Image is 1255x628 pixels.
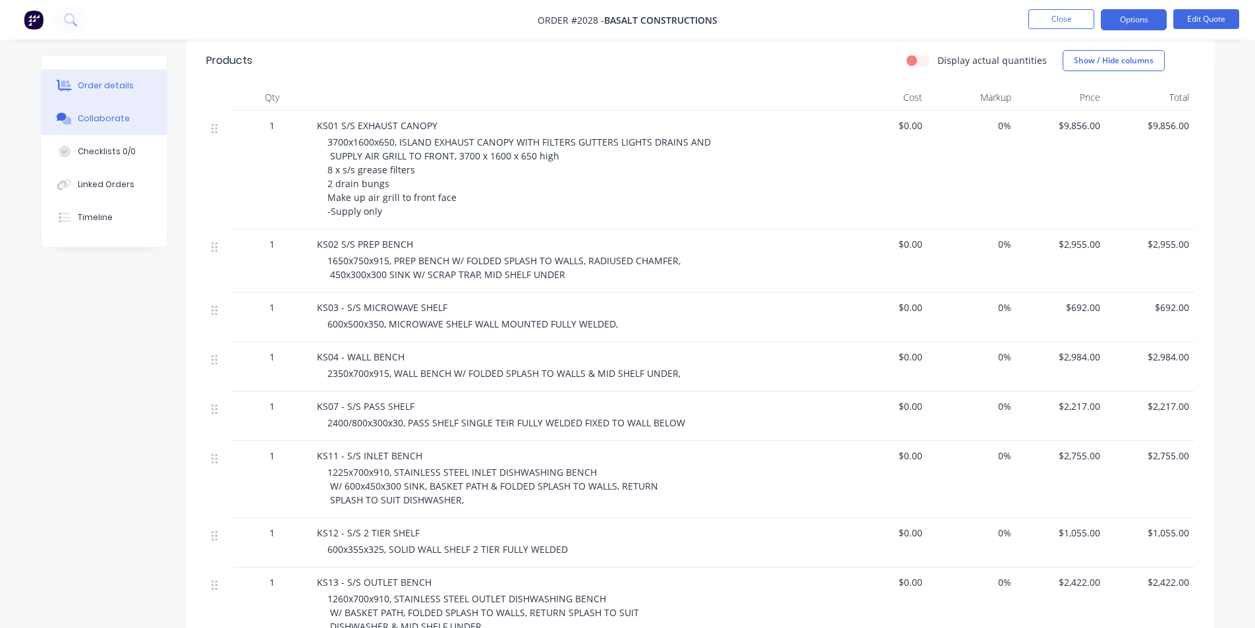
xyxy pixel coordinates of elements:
span: 1 [269,300,275,314]
span: 1225x700x910, STAINLESS STEEL INLET DISHWASHING BENCH W/ 600x450x300 SINK, BASKET PATH & FOLDED S... [327,466,658,506]
span: $2,955.00 [1022,237,1100,251]
span: KS07 - S/S PASS SHELF [317,400,414,413]
span: 0% [933,119,1011,132]
span: $0.00 [844,350,922,364]
label: Display actual quantities [937,53,1047,67]
span: Order #2028 - [538,14,604,26]
span: KS13 - S/S OUTLET BENCH [317,576,432,588]
span: 0% [933,300,1011,314]
span: 1 [269,119,275,132]
span: 0% [933,575,1011,589]
span: $9,856.00 [1111,119,1189,132]
span: Basalt Constructions [604,14,717,26]
div: Markup [928,84,1017,111]
div: Price [1017,84,1105,111]
div: Linked Orders [78,179,134,190]
img: Factory [24,10,43,30]
span: KS03 - S/S MICROWAVE SHELF [317,301,447,314]
span: 0% [933,350,1011,364]
span: KS01 S/S EXHAUST CANOPY [317,119,437,132]
span: 1 [269,575,275,589]
span: 0% [933,237,1011,251]
span: 600x355x325, SOLID WALL SHELF 2 TIER FULLY WELDED [327,543,568,556]
button: Order details [42,69,167,102]
button: Collaborate [42,102,167,135]
span: KS12 - S/S 2 TIER SHELF [317,527,420,539]
span: 0% [933,526,1011,540]
span: $9,856.00 [1022,119,1100,132]
span: $0.00 [844,237,922,251]
span: 1 [269,350,275,364]
span: 1 [269,449,275,463]
span: 1 [269,237,275,251]
span: 1650x750x915, PREP BENCH W/ FOLDED SPLASH TO WALLS, RADIUSED CHAMFER, 450x300x300 SINK W/ SCRAP T... [327,254,681,281]
span: 600x500x350, MICROWAVE SHELF WALL MOUNTED FULLY WELDED, [327,318,618,330]
span: $2,955.00 [1111,237,1189,251]
button: Edit Quote [1173,9,1239,29]
span: $2,755.00 [1022,449,1100,463]
button: Timeline [42,201,167,234]
button: Options [1101,9,1167,30]
span: $2,984.00 [1111,350,1189,364]
span: $0.00 [844,449,922,463]
div: Collaborate [78,113,130,125]
div: Cost [839,84,928,111]
span: 3700x1600x650, ISLAND EXHAUST CANOPY WITH FILTERS GUTTERS LIGHTS DRAINS AND SUPPLY AIR GRILL TO F... [327,136,711,217]
span: $0.00 [844,300,922,314]
span: $0.00 [844,119,922,132]
span: 1 [269,399,275,413]
span: KS11 - S/S INLET BENCH [317,449,422,462]
div: Checklists 0/0 [78,146,136,157]
span: $2,984.00 [1022,350,1100,364]
button: Linked Orders [42,168,167,201]
span: $2,217.00 [1111,399,1189,413]
span: 2350x700x915, WALL BENCH W/ FOLDED SPLASH TO WALLS & MID SHELF UNDER, [327,367,681,380]
span: $1,055.00 [1022,526,1100,540]
span: $692.00 [1022,300,1100,314]
span: KS02 S/S PREP BENCH [317,238,413,250]
div: Products [206,53,252,69]
div: Qty [233,84,312,111]
button: Close [1028,9,1094,29]
div: Order details [78,80,134,92]
span: $0.00 [844,575,922,589]
span: KS04 - WALL BENCH [317,351,404,363]
span: $0.00 [844,526,922,540]
span: $1,055.00 [1111,526,1189,540]
div: Timeline [78,212,113,223]
button: Checklists 0/0 [42,135,167,168]
span: 1 [269,526,275,540]
div: Total [1105,84,1194,111]
span: 0% [933,399,1011,413]
span: $2,755.00 [1111,449,1189,463]
span: 0% [933,449,1011,463]
span: $0.00 [844,399,922,413]
span: $2,422.00 [1111,575,1189,589]
span: $692.00 [1111,300,1189,314]
span: $2,422.00 [1022,575,1100,589]
span: 2400/800x300x30, PASS SHELF SINGLE TEIR FULLY WELDED FIXED TO WALL BELOW [327,416,685,429]
button: Show / Hide columns [1063,50,1165,71]
span: $2,217.00 [1022,399,1100,413]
